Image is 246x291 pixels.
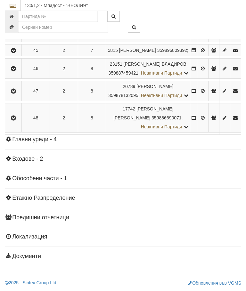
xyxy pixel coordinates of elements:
h4: Документи [5,253,241,260]
span: 8 [91,66,93,71]
td: 46 [22,59,50,79]
span: 359878132095 [108,93,138,98]
a: 2025 - Sintex Group Ltd. [5,280,58,285]
span: [PERSON_NAME] [136,84,173,89]
td: 47 [22,81,50,101]
td: 48 [22,103,50,133]
td: ; [106,44,190,56]
td: 2 [50,59,78,79]
span: 8 [91,115,93,120]
span: 359887459421 [108,70,138,76]
h4: Входове - 2 [5,156,241,162]
h4: Обособени части - 1 [5,175,241,182]
span: Партида № [110,61,122,67]
span: Неактивни Партиди [141,93,182,98]
span: Партида № [123,84,135,89]
span: 7 [91,48,93,53]
span: [PERSON_NAME] [PERSON_NAME] [113,106,173,120]
td: ; [106,59,190,79]
td: 2 [50,81,78,101]
h4: Локализация [5,234,241,240]
span: 359886690071 [152,115,181,120]
input: Сериен номер [18,22,108,33]
span: [PERSON_NAME] [119,48,156,53]
input: Партида № [18,11,98,22]
span: Неактивни Партиди [141,124,182,129]
span: 8 [91,88,93,93]
h4: Предишни отчетници [5,214,241,221]
td: 45 [22,44,50,56]
span: 359896809392 [157,48,187,53]
td: ; [106,81,190,101]
h4: Главни уреди - 4 [5,136,241,143]
span: [PERSON_NAME] ВЛАДИРОВ [124,61,186,67]
span: Неактивни Партиди [141,70,182,76]
a: Обновления във VGMS [188,280,241,286]
h4: Етажно Разпределение [5,195,241,201]
td: 2 [50,103,78,133]
td: ; [106,103,190,133]
span: Партида № [123,106,135,111]
td: 2 [50,44,78,56]
span: Партида № [108,48,118,53]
